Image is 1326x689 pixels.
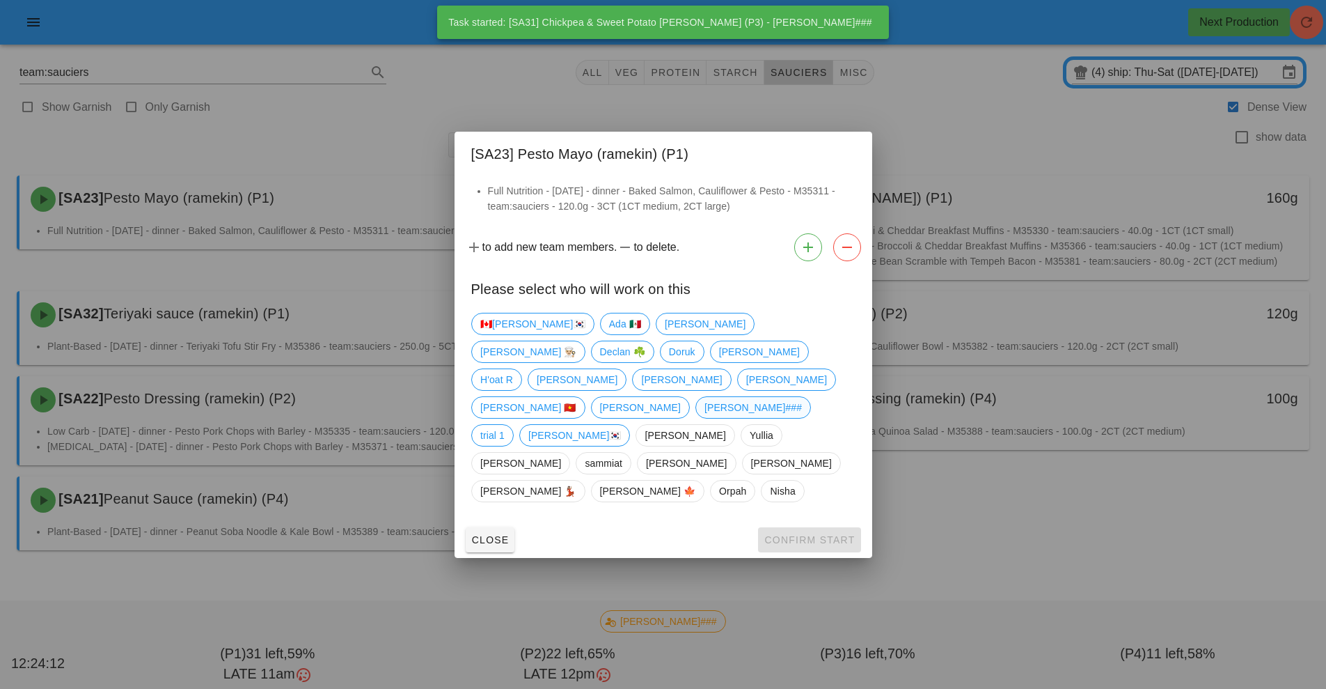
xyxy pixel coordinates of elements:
span: [PERSON_NAME]### [704,397,801,418]
span: [PERSON_NAME]🇰🇷 [528,425,621,446]
span: trial 1 [480,425,505,446]
span: Declan ☘️ [599,341,645,362]
button: Close [466,527,515,552]
span: [PERSON_NAME] [745,369,826,390]
span: sammiat [585,453,622,474]
span: [PERSON_NAME] [599,397,680,418]
span: [PERSON_NAME] [664,313,745,334]
div: Please select who will work on this [455,267,872,307]
span: [PERSON_NAME] [641,369,722,390]
span: [PERSON_NAME] [718,341,799,362]
span: Close [471,534,510,545]
span: Orpah [719,481,746,502]
span: [PERSON_NAME] 🍁 [599,481,695,502]
span: [PERSON_NAME] [645,425,725,446]
span: Ada 🇲🇽 [608,313,640,334]
span: [PERSON_NAME] 👨🏼‍🍳 [480,341,576,362]
span: [PERSON_NAME] 💃🏽 [480,481,576,502]
span: Doruk [668,341,695,362]
li: Full Nutrition - [DATE] - dinner - Baked Salmon, Cauliflower & Pesto - M35311 - team:sauciers - 1... [488,183,855,214]
span: Yullia [749,425,773,446]
div: to add new team members. to delete. [455,228,872,267]
span: [PERSON_NAME] [750,453,831,474]
div: [SA23] Pesto Mayo (ramekin) (P1) [455,132,872,172]
span: Nisha [770,481,795,502]
span: H'oat R [480,369,513,390]
span: [PERSON_NAME] 🇻🇳 [480,397,576,418]
span: [PERSON_NAME] [646,453,727,474]
span: 🇨🇦[PERSON_NAME]🇰🇷 [480,313,585,334]
span: [PERSON_NAME] [480,453,561,474]
span: [PERSON_NAME] [536,369,617,390]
